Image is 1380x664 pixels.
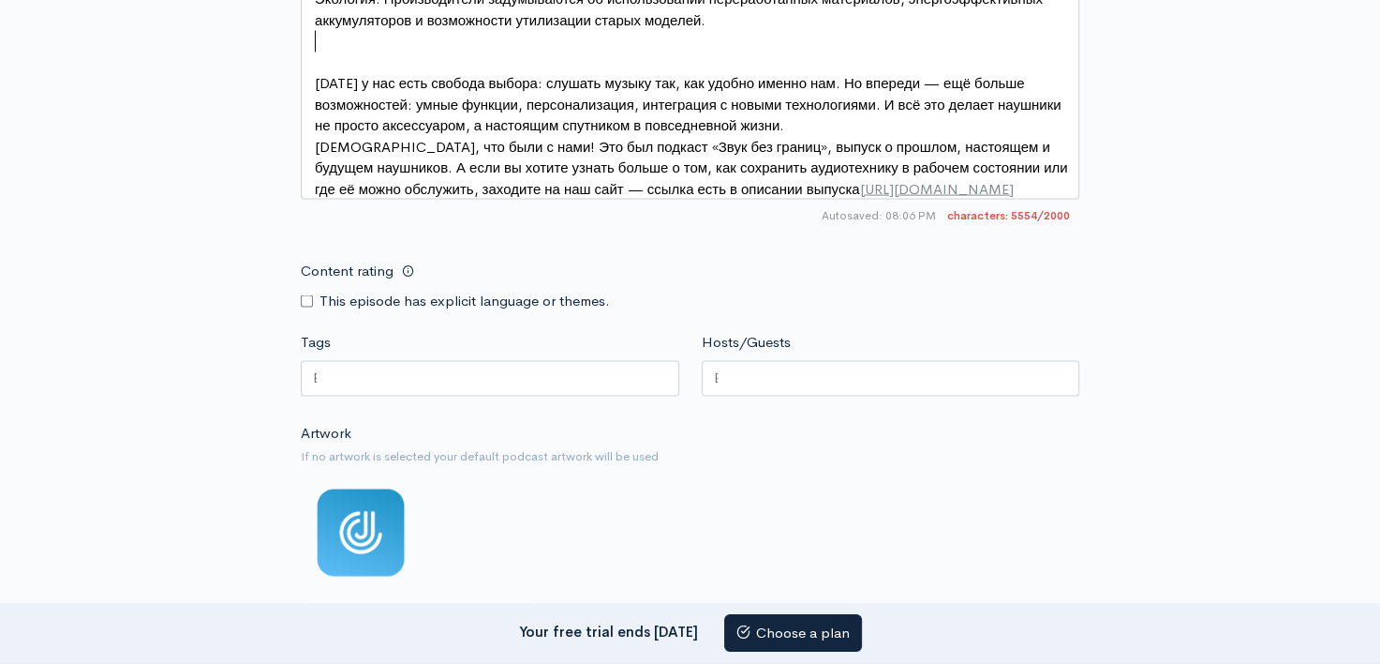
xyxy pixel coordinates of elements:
[822,207,936,224] span: Autosaved: 08:06 PM
[315,74,1064,134] span: [DATE] у нас есть свобода выбора: слушать музыку так, как удобно именно нам. Но впереди — ещё бол...
[724,614,862,653] a: Choose a plan
[301,423,351,445] label: Artwork
[315,138,1072,198] span: [DEMOGRAPHIC_DATA], что были с нами! Это был подкаст «Звук без границ», выпуск о прошлом, настоящ...
[319,291,610,312] label: This episode has explicit language or themes.
[301,332,331,354] label: Tags
[860,180,1014,198] span: [URL][DOMAIN_NAME]
[702,332,791,354] label: Hosts/Guests
[947,207,1070,224] span: 5554/2000
[519,622,698,640] strong: Your free trial ends [DATE]
[301,447,1079,466] small: If no artwork is selected your default podcast artwork will be used
[313,368,317,389] input: Enter tags for this episode
[301,252,393,291] label: Content rating
[714,368,718,389] input: Enter the names of the people that appeared on this episode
